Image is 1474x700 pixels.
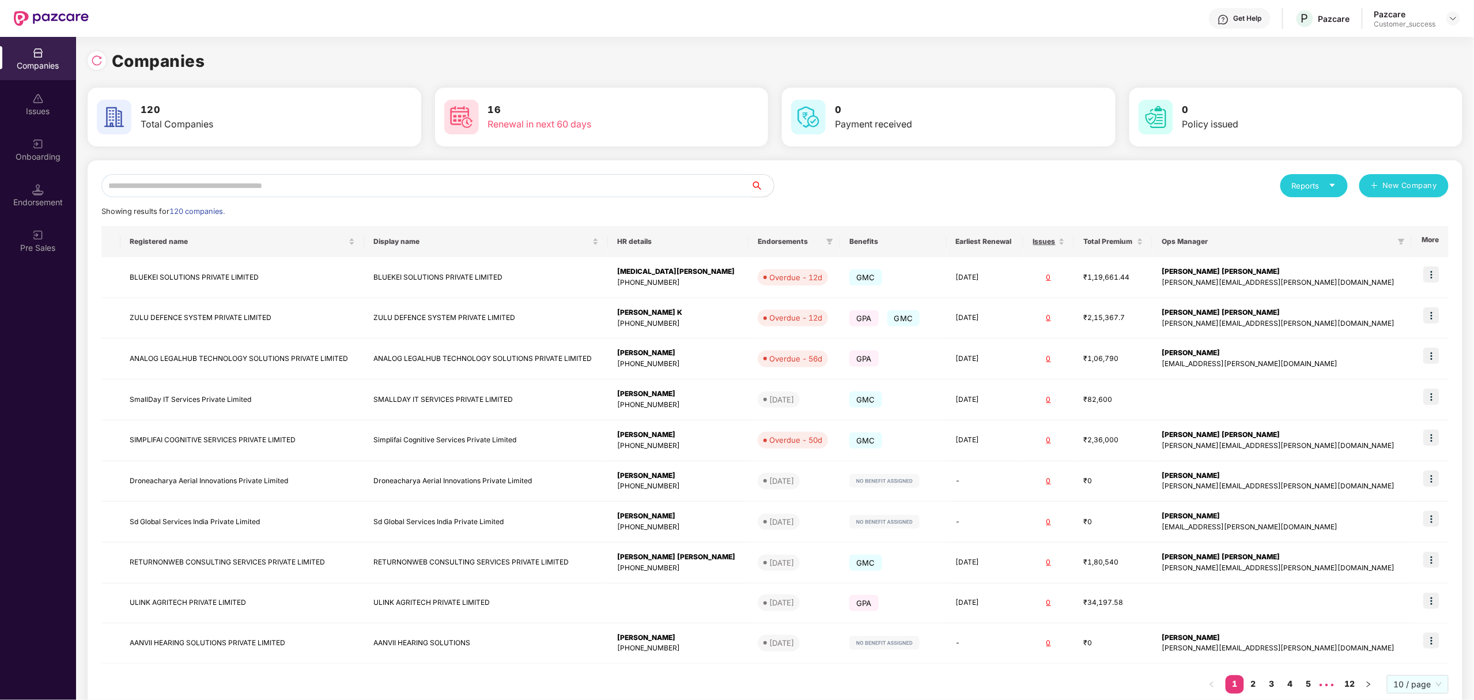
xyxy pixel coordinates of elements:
[750,174,774,197] button: search
[91,55,103,66] img: svg+xml;base64,PHN2ZyBpZD0iUmVsb2FkLTMyeDMyIiB4bWxucz0iaHR0cDovL3d3dy53My5vcmcvMjAwMC9zdmciIHdpZH...
[120,584,364,623] td: ULINK AGRITECH PRIVATE LIMITED
[364,338,608,379] td: ANALOG LEGALHUB TECHNOLOGY SOLUTIONS PRIVATE LIMITED
[1203,675,1221,694] li: Previous Page
[1383,180,1438,191] span: New Company
[1083,394,1143,405] div: ₹82,600
[32,93,44,104] img: svg+xml;base64,PHN2ZyBpZD0iSXNzdWVzX2Rpc2FibGVkIiB4bWxucz0iaHR0cDovL3d3dy53My5vcmcvMjAwMC9zdmciIH...
[1234,14,1262,23] div: Get Help
[1033,353,1065,364] div: 0
[947,584,1023,623] td: [DATE]
[1423,552,1439,568] img: icon
[364,226,608,257] th: Display name
[120,226,364,257] th: Registered name
[1033,394,1065,405] div: 0
[617,441,739,451] div: [PHONE_NUMBER]
[617,511,739,522] div: [PERSON_NAME]
[1162,430,1403,441] div: [PERSON_NAME] [PERSON_NAME]
[1182,103,1389,118] h3: 0
[617,552,739,563] div: [PERSON_NAME] [PERSON_NAME]
[1423,471,1439,487] img: icon
[169,207,225,216] span: 120 companies.
[1162,563,1403,574] div: [PERSON_NAME][EMAIL_ADDRESS][PERSON_NAME][DOMAIN_NAME]
[1083,517,1143,528] div: ₹0
[1318,675,1336,694] span: •••
[120,338,364,379] td: ANALOG LEGALHUB TECHNOLOGY SOLUTIONS PRIVATE LIMITED
[1083,272,1143,283] div: ₹1,19,661.44
[849,555,882,571] span: GMC
[1423,593,1439,609] img: icon
[947,461,1023,502] td: -
[364,461,608,502] td: Droneacharya Aerial Innovations Private Limited
[791,100,826,134] img: svg+xml;base64,PHN2ZyB4bWxucz0iaHR0cDovL3d3dy53My5vcmcvMjAwMC9zdmciIHdpZHRoPSI2MCIgaGVpZ2h0PSI2MC...
[32,47,44,59] img: svg+xml;base64,PHN2ZyBpZD0iQ29tcGFuaWVzIiB4bWxucz0iaHR0cDovL3d3dy53My5vcmcvMjAwMC9zdmciIHdpZHRoPS...
[1244,675,1263,694] li: 2
[1374,9,1436,20] div: Pazcare
[1074,226,1152,257] th: Total Premium
[1301,12,1309,25] span: P
[1263,675,1281,693] a: 3
[617,307,739,318] div: [PERSON_NAME] K
[1162,471,1403,481] div: [PERSON_NAME]
[1318,13,1350,24] div: Pazcare
[835,117,1042,131] div: Payment received
[1423,511,1439,527] img: icon
[947,379,1023,420] td: [DATE]
[1083,313,1143,323] div: ₹2,15,367.7
[488,117,695,131] div: Renewal in next 60 days
[1423,430,1439,446] img: icon
[1023,226,1075,257] th: Issues
[849,636,920,650] img: svg+xml;base64,PHN2ZyB4bWxucz0iaHR0cDovL3d3dy53My5vcmcvMjAwMC9zdmciIHdpZHRoPSIxMjIiIGhlaWdodD0iMj...
[1182,117,1389,131] div: Policy issued
[947,298,1023,339] td: [DATE]
[1423,633,1439,649] img: icon
[1083,638,1143,649] div: ₹0
[769,475,794,487] div: [DATE]
[120,543,364,584] td: RETURNONWEB CONSULTING SERVICES PRIVATE LIMITED
[824,235,836,249] span: filter
[769,353,822,364] div: Overdue - 56d
[1162,643,1403,654] div: [PERSON_NAME][EMAIL_ADDRESS][PERSON_NAME][DOMAIN_NAME]
[364,623,608,664] td: AANVII HEARING SOLUTIONS
[1162,237,1393,246] span: Ops Manager
[1162,633,1403,643] div: [PERSON_NAME]
[849,515,920,529] img: svg+xml;base64,PHN2ZyB4bWxucz0iaHR0cDovL3d3dy53My5vcmcvMjAwMC9zdmciIHdpZHRoPSIxMjIiIGhlaWdodD0iMj...
[849,432,882,449] span: GMC
[1341,675,1359,693] a: 12
[1423,348,1439,364] img: icon
[1033,517,1065,528] div: 0
[1083,476,1143,487] div: ₹0
[617,643,739,654] div: [PHONE_NUMBER]
[849,269,882,285] span: GMC
[947,420,1023,461] td: [DATE]
[1208,681,1215,688] span: left
[1318,675,1336,694] li: Next 5 Pages
[849,392,882,408] span: GMC
[1162,552,1403,563] div: [PERSON_NAME] [PERSON_NAME]
[1162,277,1403,288] div: [PERSON_NAME][EMAIL_ADDRESS][PERSON_NAME][DOMAIN_NAME]
[1396,235,1407,249] span: filter
[1423,266,1439,283] img: icon
[1244,675,1263,693] a: 2
[617,563,739,574] div: [PHONE_NUMBER]
[364,584,608,623] td: ULINK AGRITECH PRIVATE LIMITED
[617,400,739,411] div: [PHONE_NUMBER]
[617,522,739,533] div: [PHONE_NUMBER]
[769,637,794,649] div: [DATE]
[120,257,364,298] td: BLUEKEI SOLUTIONS PRIVATE LIMITED
[1083,435,1143,446] div: ₹2,36,000
[1329,182,1336,189] span: caret-down
[1359,174,1449,197] button: plusNew Company
[1387,675,1449,694] div: Page Size
[1162,511,1403,522] div: [PERSON_NAME]
[1162,481,1403,492] div: [PERSON_NAME][EMAIL_ADDRESS][PERSON_NAME][DOMAIN_NAME]
[120,420,364,461] td: SIMPLIFAI COGNITIVE SERVICES PRIVATE LIMITED
[1299,675,1318,693] a: 5
[364,379,608,420] td: SMALLDAY IT SERVICES PRIVATE LIMITED
[1281,675,1299,693] a: 4
[373,237,590,246] span: Display name
[120,623,364,664] td: AANVII HEARING SOLUTIONS PRIVATE LIMITED
[617,471,739,481] div: [PERSON_NAME]
[887,310,920,326] span: GMC
[1423,307,1439,323] img: icon
[617,359,739,370] div: [PHONE_NUMBER]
